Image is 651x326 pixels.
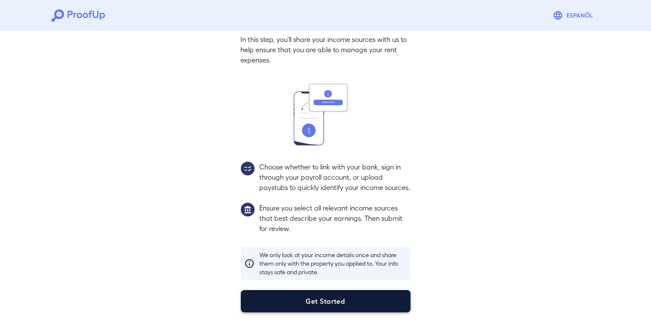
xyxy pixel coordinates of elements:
[549,7,600,24] button: Espanõl
[241,34,411,65] p: In this step, you'll share your income sources with us to help ensure that you are able to manage...
[294,84,358,145] img: transfer_money.svg
[260,251,407,276] p: We only look at your income details once and share them only with the property you applied to. Yo...
[241,290,411,312] button: Get Started
[241,162,255,175] img: group2.svg
[260,162,411,193] p: Choose whether to link with your bank, sign in through your payroll account, or upload paystubs t...
[241,203,255,216] img: group1.svg
[260,203,411,234] p: Ensure you select all relevant income sources that best describe your earnings. Then submit for r...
